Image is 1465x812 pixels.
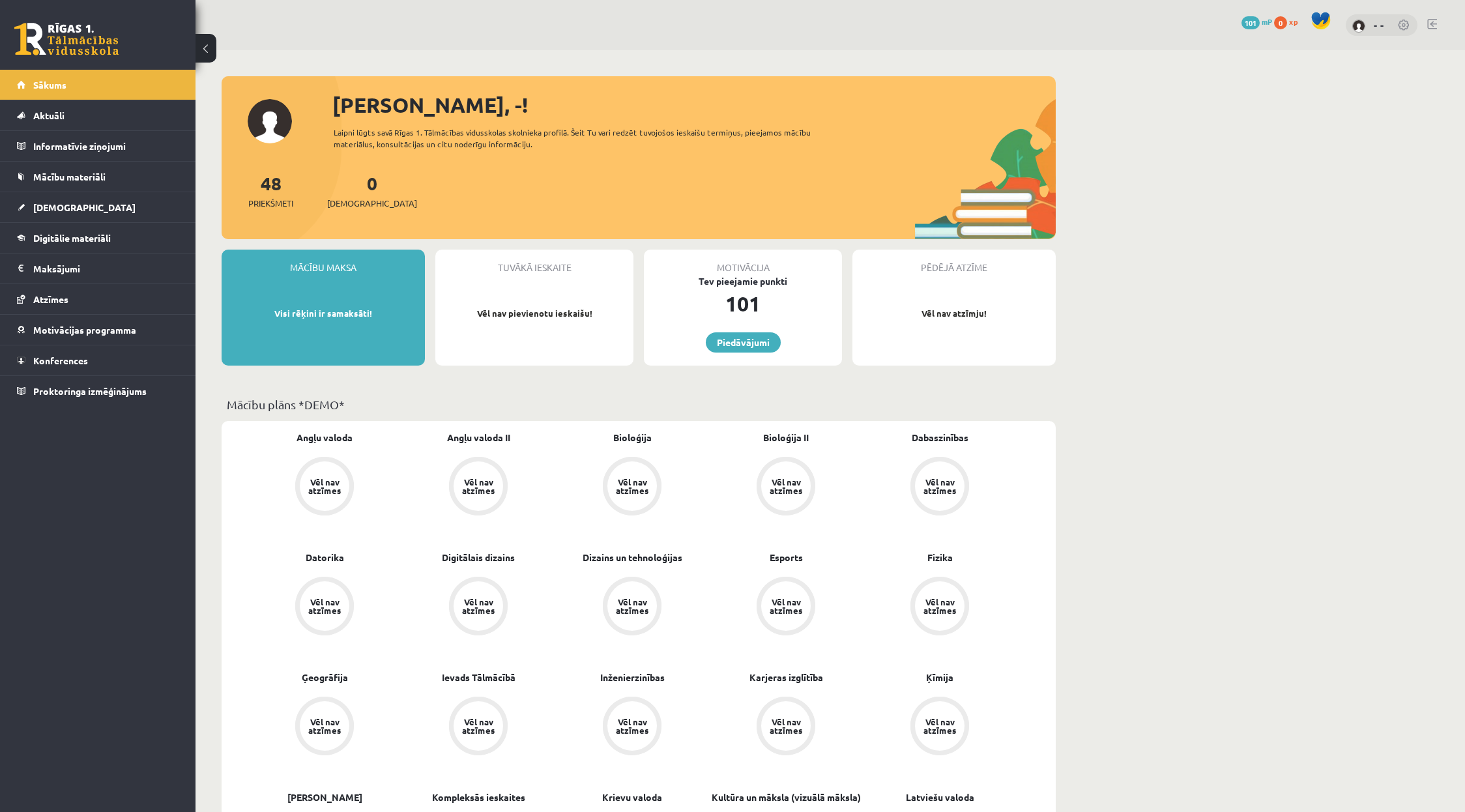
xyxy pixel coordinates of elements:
[33,201,136,213] span: [DEMOGRAPHIC_DATA]
[706,332,781,353] a: Piedāvājumi
[583,551,682,564] a: Dizains un tehnoloģijas
[33,79,66,91] span: Sākums
[555,577,709,638] a: Vēl nav atzīmes
[555,697,709,758] a: Vēl nav atzīmes
[33,131,179,161] legend: Informatīvie ziņojumi
[852,250,1056,274] div: Pēdējā atzīme
[614,718,650,734] div: Vēl nav atzīmes
[863,457,1017,518] a: Vēl nav atzīmes
[228,307,418,320] p: Visi rēķini ir samaksāti!
[17,254,179,283] a: Maksājumi
[1241,16,1272,27] a: 101 mP
[248,577,401,638] a: Vēl nav atzīmes
[17,100,179,130] a: Aktuāli
[863,697,1017,758] a: Vēl nav atzīmes
[33,254,179,283] legend: Maksājumi
[921,598,958,615] div: Vēl nav atzīmes
[302,671,348,684] a: Ģeogrāfija
[33,109,65,121] span: Aktuāli
[435,250,633,274] div: Tuvākā ieskaite
[1289,16,1298,27] span: xp
[926,671,953,684] a: Ķīmija
[401,457,555,518] a: Vēl nav atzīmes
[17,223,179,253] a: Digitālie materiāli
[1274,16,1304,27] a: 0 xp
[1262,16,1272,27] span: mP
[33,293,68,305] span: Atzīmes
[17,345,179,375] a: Konferences
[17,192,179,222] a: [DEMOGRAPHIC_DATA]
[859,307,1049,320] p: Vēl nav atzīmju!
[248,171,293,210] a: 48Priekšmeti
[460,718,497,734] div: Vēl nav atzīmes
[768,718,804,734] div: Vēl nav atzīmes
[14,23,119,55] a: Rīgas 1. Tālmācības vidusskola
[460,478,497,495] div: Vēl nav atzīmes
[442,307,627,320] p: Vēl nav pievienotu ieskaišu!
[33,232,111,244] span: Digitālie materiāli
[768,598,804,615] div: Vēl nav atzīmes
[442,551,515,564] a: Digitālais dizains
[33,355,88,366] span: Konferences
[306,598,343,615] div: Vēl nav atzīmes
[749,671,823,684] a: Karjeras izglītība
[614,598,650,615] div: Vēl nav atzīmes
[921,718,958,734] div: Vēl nav atzīmes
[763,431,809,444] a: Bioloģija II
[1352,20,1365,33] img: - -
[248,697,401,758] a: Vēl nav atzīmes
[863,577,1017,638] a: Vēl nav atzīmes
[644,250,842,274] div: Motivācija
[1274,16,1287,29] span: 0
[442,671,515,684] a: Ievads Tālmācībā
[555,457,709,518] a: Vēl nav atzīmes
[306,478,343,495] div: Vēl nav atzīmes
[332,89,1056,121] div: [PERSON_NAME], -!
[712,790,861,804] a: Kultūra un māksla (vizuālā māksla)
[770,551,803,564] a: Esports
[768,478,804,495] div: Vēl nav atzīmes
[401,577,555,638] a: Vēl nav atzīmes
[227,396,1051,413] p: Mācību plāns *DEMO*
[17,284,179,314] a: Atzīmes
[432,790,525,804] a: Kompleksās ieskaites
[709,457,863,518] a: Vēl nav atzīmes
[327,171,417,210] a: 0[DEMOGRAPHIC_DATA]
[297,431,353,444] a: Angļu valoda
[222,250,425,274] div: Mācību maksa
[447,431,510,444] a: Angļu valoda II
[906,790,974,804] a: Latviešu valoda
[33,385,147,397] span: Proktoringa izmēģinājums
[709,697,863,758] a: Vēl nav atzīmes
[248,197,293,210] span: Priekšmeti
[613,431,652,444] a: Bioloģija
[927,551,953,564] a: Fizika
[614,478,650,495] div: Vēl nav atzīmes
[401,697,555,758] a: Vēl nav atzīmes
[306,551,344,564] a: Datorika
[460,598,497,615] div: Vēl nav atzīmes
[33,171,106,182] span: Mācību materiāli
[17,376,179,406] a: Proktoringa izmēģinājums
[1241,16,1260,29] span: 101
[644,274,842,288] div: Tev pieejamie punkti
[248,457,401,518] a: Vēl nav atzīmes
[709,577,863,638] a: Vēl nav atzīmes
[17,162,179,192] a: Mācību materiāli
[912,431,968,444] a: Dabaszinības
[33,324,136,336] span: Motivācijas programma
[600,671,665,684] a: Inženierzinības
[602,790,662,804] a: Krievu valoda
[334,126,834,150] div: Laipni lūgts savā Rīgas 1. Tālmācības vidusskolas skolnieka profilā. Šeit Tu vari redzēt tuvojošo...
[17,131,179,161] a: Informatīvie ziņojumi
[306,718,343,734] div: Vēl nav atzīmes
[287,790,362,804] a: [PERSON_NAME]
[17,70,179,100] a: Sākums
[327,197,417,210] span: [DEMOGRAPHIC_DATA]
[17,315,179,345] a: Motivācijas programma
[644,288,842,319] div: 101
[921,478,958,495] div: Vēl nav atzīmes
[1374,18,1384,31] a: - -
